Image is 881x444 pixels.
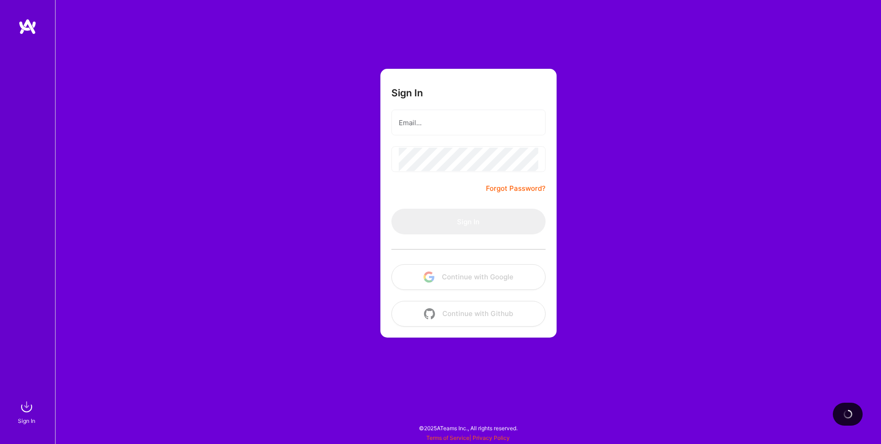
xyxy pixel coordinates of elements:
[426,434,510,441] span: |
[55,416,881,439] div: © 2025 ATeams Inc., All rights reserved.
[486,183,546,194] a: Forgot Password?
[17,398,36,416] img: sign in
[843,410,853,419] img: loading
[18,416,35,426] div: Sign In
[18,18,37,35] img: logo
[473,434,510,441] a: Privacy Policy
[424,308,435,319] img: icon
[391,87,423,99] h3: Sign In
[391,209,546,234] button: Sign In
[426,434,469,441] a: Terms of Service
[424,272,435,283] img: icon
[391,264,546,290] button: Continue with Google
[391,301,546,327] button: Continue with Github
[399,111,538,134] input: Email...
[19,398,36,426] a: sign inSign In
